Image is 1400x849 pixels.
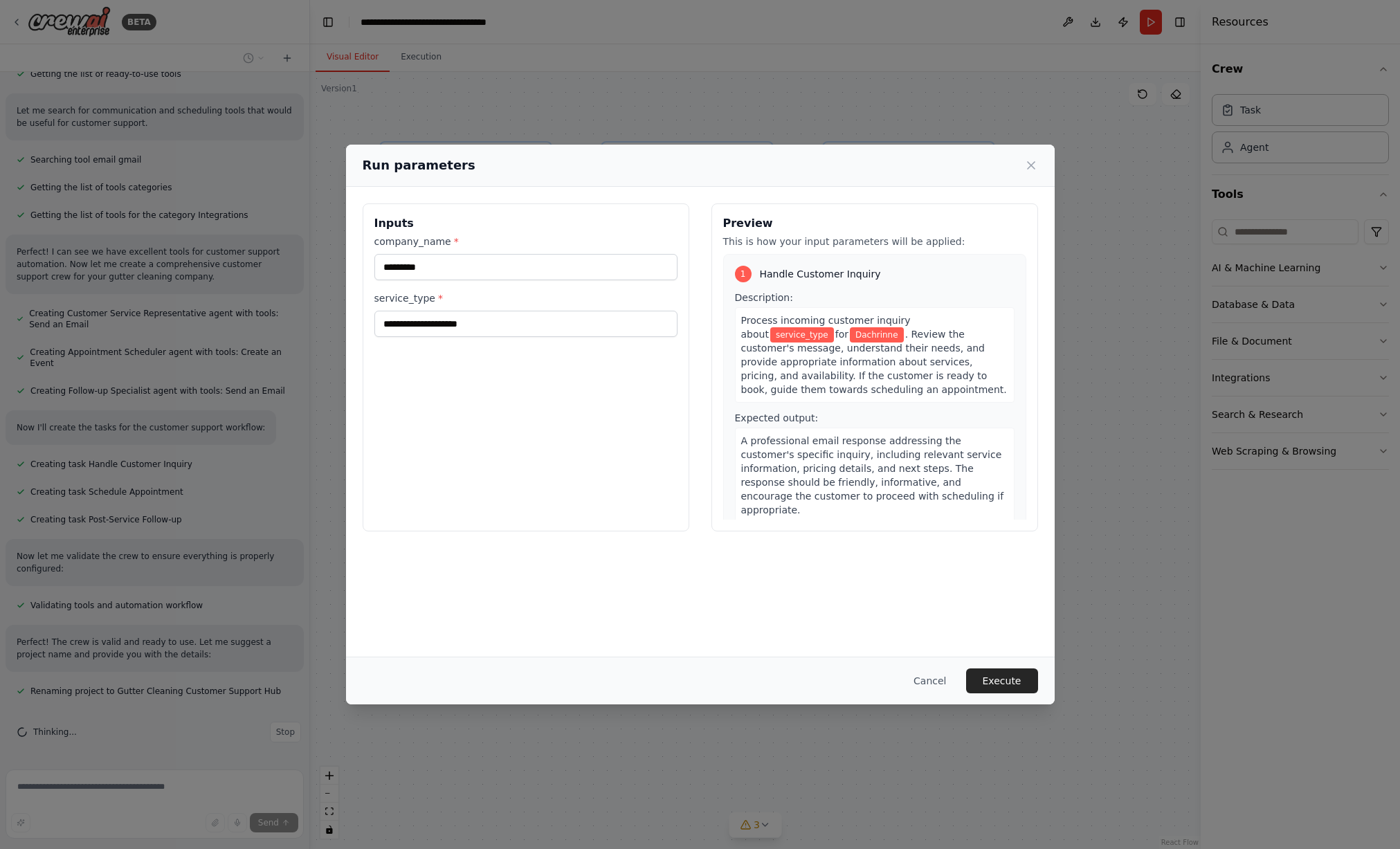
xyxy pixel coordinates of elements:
[770,327,834,343] span: Variable: service_type
[902,668,957,693] button: Cancel
[741,329,1007,395] span: . Review the customer's message, understand their needs, and provide appropriate information abou...
[735,292,793,303] span: Description:
[735,412,819,423] span: Expected output:
[374,235,678,248] label: company_name
[723,215,1026,232] h3: Preview
[835,329,848,340] span: for
[723,235,1026,248] p: This is how your input parameters will be applied:
[850,327,904,343] span: Variable: company_name
[735,266,752,282] div: 1
[363,156,475,175] h2: Run parameters
[374,291,678,305] label: service_type
[741,435,1004,515] span: A professional email response addressing the customer's specific inquiry, including relevant serv...
[741,315,911,340] span: Process incoming customer inquiry about
[374,215,678,232] h3: Inputs
[966,668,1038,693] button: Execute
[760,267,881,281] span: Handle Customer Inquiry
